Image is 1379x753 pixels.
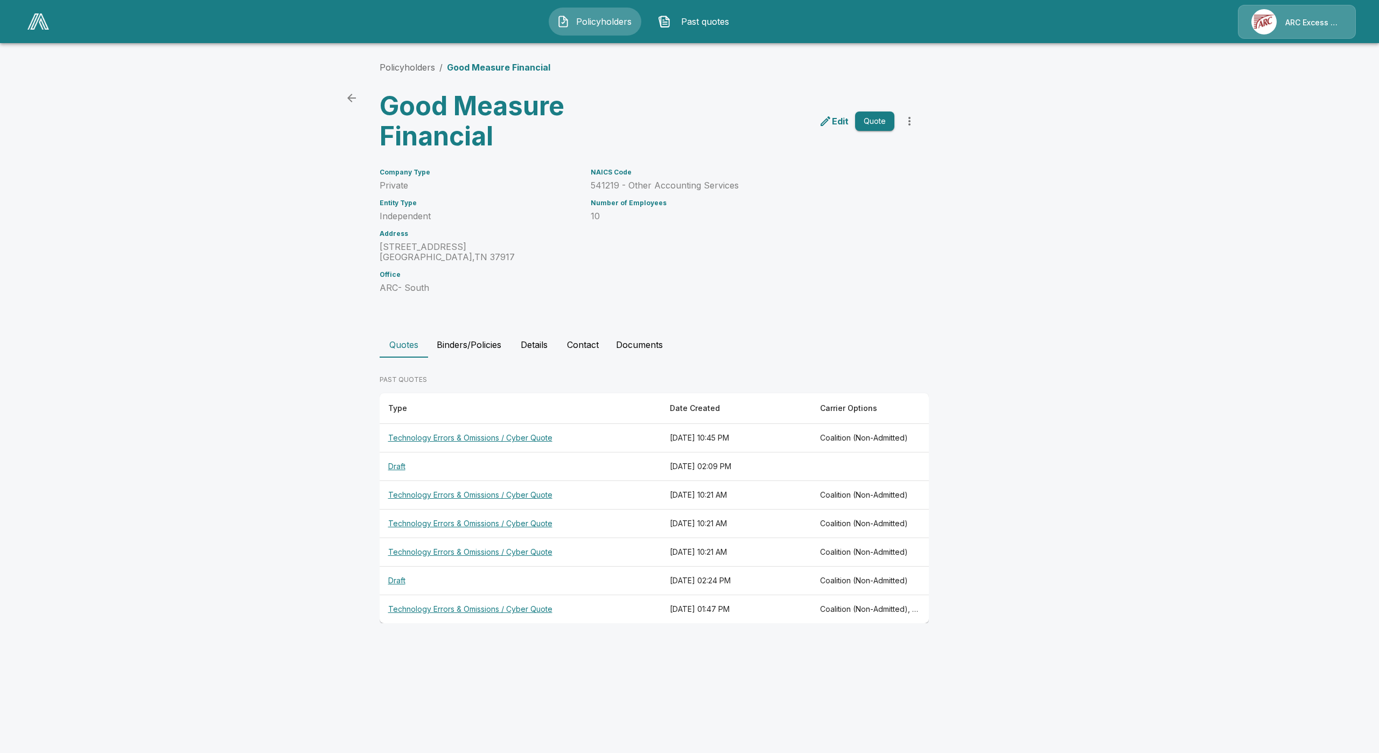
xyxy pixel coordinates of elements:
img: AA Logo [27,13,49,30]
th: Technology Errors & Omissions / Cyber Quote [380,510,661,538]
h6: Office [380,271,578,278]
h6: Address [380,230,578,238]
p: 541219 - Other Accounting Services [591,180,894,191]
p: Good Measure Financial [447,61,550,74]
button: Binders/Policies [428,332,510,358]
h6: NAICS Code [591,169,894,176]
button: Past quotes IconPast quotes [650,8,743,36]
p: ARC- South [380,283,578,293]
img: Policyholders Icon [557,15,570,28]
p: PAST QUOTES [380,375,929,385]
img: Agency Icon [1251,9,1277,34]
th: Coalition (Non-Admitted) [811,481,928,510]
th: [DATE] 10:21 AM [661,538,811,567]
button: Policyholders IconPolicyholders [549,8,641,36]
th: Draft [380,452,661,481]
a: edit [817,113,851,130]
h6: Number of Employees [591,199,894,207]
th: [DATE] 10:21 AM [661,510,811,538]
a: Agency IconARC Excess & Surplus [1238,5,1356,39]
th: [DATE] 02:24 PM [661,567,811,595]
p: Private [380,180,578,191]
li: / [439,61,443,74]
th: Coalition (Non-Admitted) [811,510,928,538]
img: Past quotes Icon [658,15,671,28]
th: [DATE] 10:21 AM [661,481,811,510]
th: Coalition (Non-Admitted) [811,424,928,452]
table: responsive table [380,393,929,623]
th: [DATE] 02:09 PM [661,452,811,481]
h6: Entity Type [380,199,578,207]
button: Documents [607,332,671,358]
p: ARC Excess & Surplus [1285,17,1342,28]
th: Technology Errors & Omissions / Cyber Quote [380,424,661,452]
th: Technology Errors & Omissions / Cyber Quote [380,595,661,624]
nav: breadcrumb [380,61,550,74]
button: Details [510,332,558,358]
th: Coalition (Non-Admitted) [811,538,928,567]
button: Contact [558,332,607,358]
button: Quotes [380,332,428,358]
div: policyholder tabs [380,332,1000,358]
button: Quote [855,111,894,131]
th: Type [380,393,661,424]
p: 10 [591,211,894,221]
th: Draft [380,567,661,595]
th: Date Created [661,393,811,424]
th: [DATE] 10:45 PM [661,424,811,452]
a: Policyholders [380,62,435,73]
p: Independent [380,211,578,221]
p: Edit [832,115,849,128]
a: back [341,87,362,109]
h6: Company Type [380,169,578,176]
span: Past quotes [675,15,734,28]
th: Coalition (Non-Admitted), At-Bay Tech E&O (Non-Admitted), CFC Tech E&O (Admitted), TMHCC Tech E&O... [811,595,928,624]
th: Coalition (Non-Admitted) [811,567,928,595]
p: [STREET_ADDRESS] [GEOGRAPHIC_DATA] , TN 37917 [380,242,578,262]
button: more [899,110,920,132]
th: [DATE] 01:47 PM [661,595,811,624]
th: Technology Errors & Omissions / Cyber Quote [380,481,661,510]
th: Technology Errors & Omissions / Cyber Quote [380,538,661,567]
th: Carrier Options [811,393,928,424]
span: Policyholders [574,15,633,28]
h3: Good Measure Financial [380,91,646,151]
